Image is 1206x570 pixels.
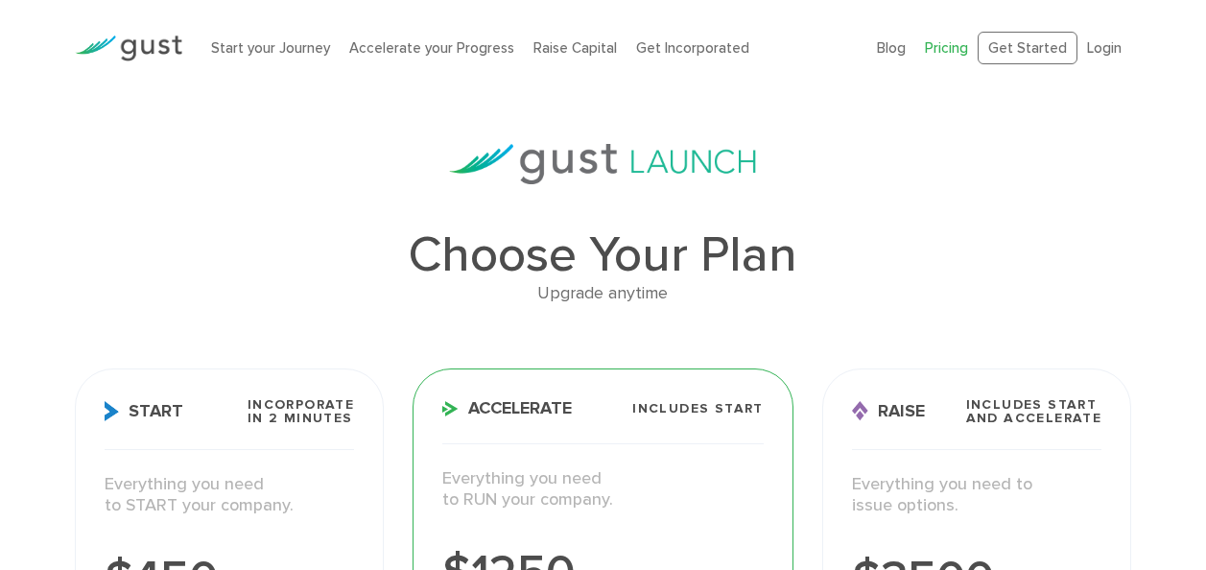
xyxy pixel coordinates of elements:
span: Includes START and ACCELERATE [966,398,1102,425]
a: Start your Journey [211,39,330,57]
p: Everything you need to START your company. [105,474,354,517]
a: Login [1087,39,1122,57]
span: Includes START [632,402,764,416]
a: Accelerate your Progress [349,39,514,57]
img: Gust Logo [75,36,182,61]
img: Accelerate Icon [442,401,459,416]
a: Get Started [978,32,1077,65]
p: Everything you need to issue options. [852,474,1101,517]
a: Blog [877,39,906,57]
span: Accelerate [442,400,572,417]
span: Incorporate in 2 Minutes [248,398,354,425]
span: Raise [852,401,925,421]
a: Get Incorporated [636,39,749,57]
img: Raise Icon [852,401,868,421]
div: Upgrade anytime [75,280,1131,308]
a: Raise Capital [533,39,617,57]
h1: Choose Your Plan [75,230,1131,280]
span: Start [105,401,183,421]
img: gust-launch-logos.svg [449,144,756,184]
img: Start Icon X2 [105,401,119,421]
p: Everything you need to RUN your company. [442,468,763,511]
a: Pricing [925,39,968,57]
